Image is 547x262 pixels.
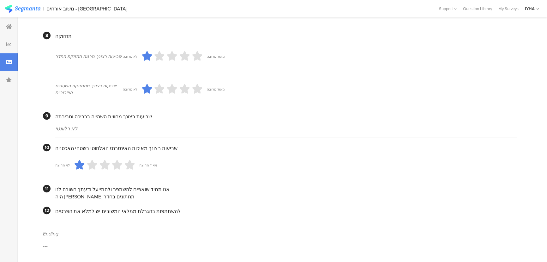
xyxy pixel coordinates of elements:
a: Question Library [460,6,495,12]
div: ---- [55,215,517,222]
div: Support [439,4,457,14]
div: לא מרוצה [55,163,70,168]
div: שביעות רצונך מחווית השהייה בבריכה וסביבתה [55,113,517,120]
div: 10 [43,144,51,151]
div: שביעות רצונך מרמת תחזוקת החדר [55,53,123,60]
div: 12 [43,207,51,214]
img: segmanta logo [5,5,40,13]
div: מאוד מרוצה [207,54,225,59]
div: מאוד מרוצה [207,87,225,92]
div: היה [PERSON_NAME] תחתונים בחדר [55,193,517,200]
div: שביעות רצונך מתחזוקת השטחים הציבוריים [55,83,123,96]
div: לא רלוונטי [55,125,517,132]
div: לא מרוצה [123,54,137,59]
div: | [43,5,44,12]
div: Ending [43,230,517,237]
div: --- [43,242,517,249]
div: 9 [43,112,51,120]
div: תחזוקה [55,33,517,40]
div: מאוד מרוצה [139,163,157,168]
div: משוב אורחים - [GEOGRAPHIC_DATA] [46,6,127,12]
a: My Surveys [495,6,522,12]
div: לא מרוצה [123,87,137,92]
div: 11 [43,185,51,192]
div: להשתתפות בהגרלת ממלאי המשובים יש למלא את הפרטים [55,208,517,215]
div: שביעות רצונך מאיכות האינטרנט האלחוטי בשטחי האכסניה [55,145,517,152]
div: 8 [43,32,51,39]
div: IYHA [525,6,535,12]
div: אנו תמיד שואפים להשתפר ולהתייעל ודעתך חשובה לנו [55,186,517,193]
